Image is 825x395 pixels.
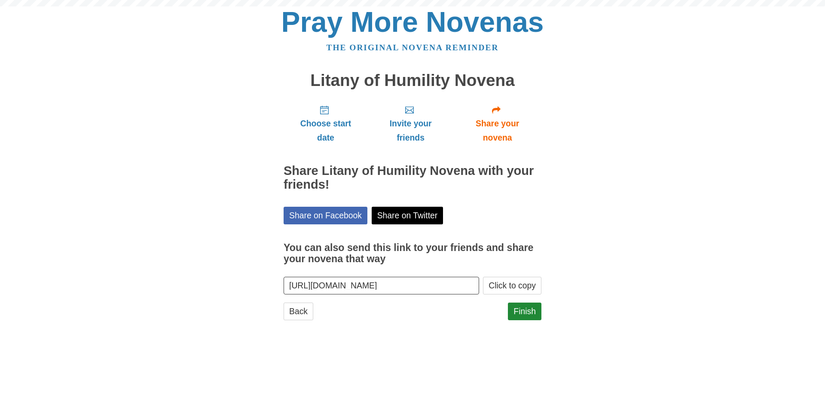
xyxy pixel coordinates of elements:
[284,207,367,224] a: Share on Facebook
[376,116,445,145] span: Invite your friends
[284,242,541,264] h3: You can also send this link to your friends and share your novena that way
[284,164,541,192] h2: Share Litany of Humility Novena with your friends!
[327,43,499,52] a: The original novena reminder
[284,303,313,320] a: Back
[284,98,368,149] a: Choose start date
[292,116,359,145] span: Choose start date
[368,98,453,149] a: Invite your friends
[372,207,443,224] a: Share on Twitter
[281,6,544,38] a: Pray More Novenas
[508,303,541,320] a: Finish
[284,71,541,90] h1: Litany of Humility Novena
[483,277,541,294] button: Click to copy
[462,116,533,145] span: Share your novena
[453,98,541,149] a: Share your novena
